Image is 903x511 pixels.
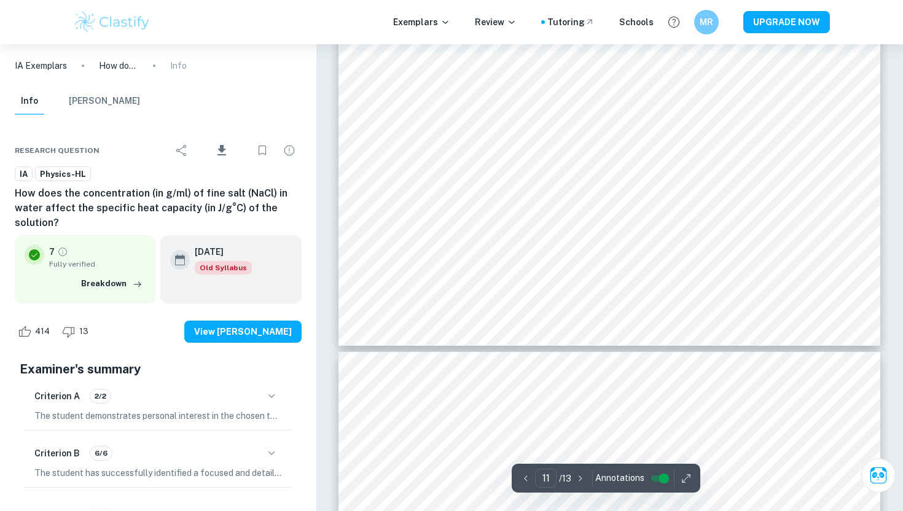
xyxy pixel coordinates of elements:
[663,12,684,33] button: Help and Feedback
[197,135,248,166] div: Download
[57,246,68,257] a: Grade fully verified
[15,168,32,181] span: IA
[170,138,194,163] div: Share
[49,259,146,270] span: Fully verified
[36,168,90,181] span: Physics-HL
[694,10,719,34] button: MR
[195,261,252,275] span: Old Syllabus
[250,138,275,163] div: Bookmark
[59,322,95,341] div: Dislike
[15,186,302,230] h6: How does the concentration (in g/ml) of fine salt (NaCl) in water affect the specific heat capaci...
[195,245,242,259] h6: [DATE]
[34,389,80,403] h6: Criterion A
[475,15,517,29] p: Review
[595,472,644,485] span: Annotations
[559,472,571,485] p: / 13
[393,15,450,29] p: Exemplars
[15,145,100,156] span: Research question
[195,261,252,275] div: Starting from the May 2025 session, the Physics IA requirements have changed. It's OK to refer to...
[78,275,146,293] button: Breakdown
[184,321,302,343] button: View [PERSON_NAME]
[72,326,95,338] span: 13
[49,245,55,259] p: 7
[34,466,282,480] p: The student has successfully identified a focused and detailed topic for investigation and has cl...
[90,448,112,459] span: 6/6
[73,10,151,34] img: Clastify logo
[15,166,33,182] a: IA
[99,59,138,72] p: How does the concentration (in g/ml) of fine salt (NaCl) in water affect the specific heat capaci...
[619,15,654,29] a: Schools
[15,59,67,72] a: IA Exemplars
[170,59,187,72] p: Info
[15,322,57,341] div: Like
[15,88,44,115] button: Info
[743,11,830,33] button: UPGRADE NOW
[35,166,91,182] a: Physics-HL
[861,458,896,493] button: Ask Clai
[28,326,57,338] span: 414
[34,447,80,460] h6: Criterion B
[69,88,140,115] button: [PERSON_NAME]
[277,138,302,163] div: Report issue
[700,15,714,29] h6: MR
[547,15,595,29] a: Tutoring
[20,360,297,378] h5: Examiner's summary
[90,391,111,402] span: 2/2
[34,409,282,423] p: The student demonstrates personal interest in the chosen topic and shows evidence of personal inp...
